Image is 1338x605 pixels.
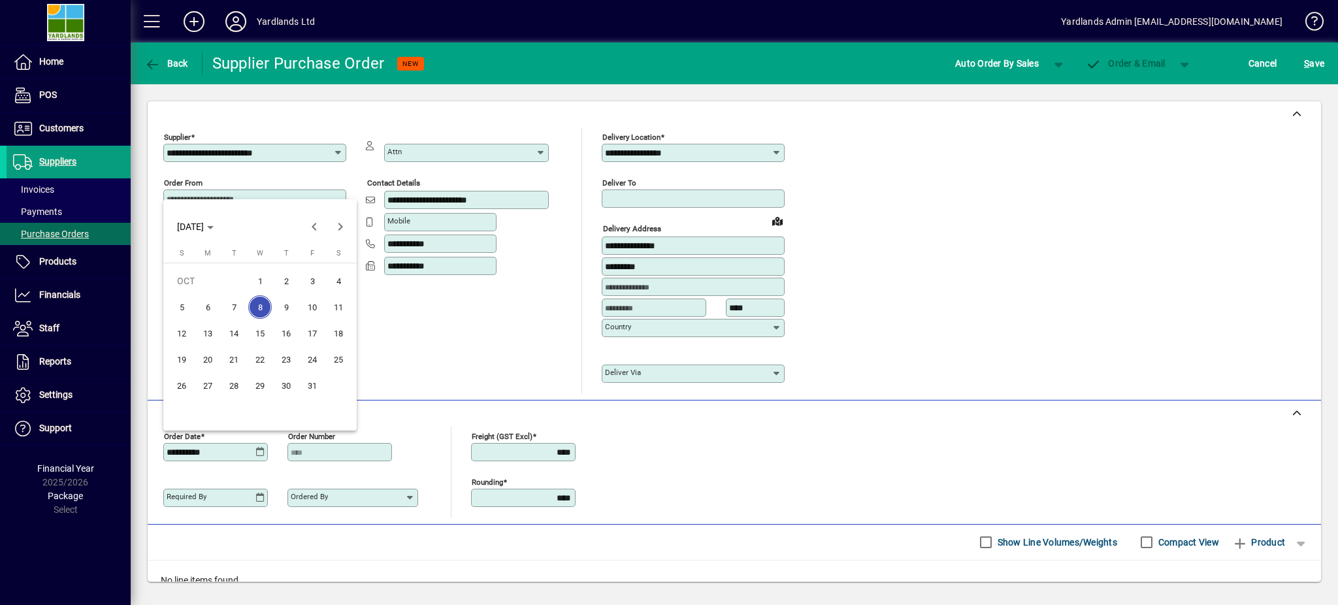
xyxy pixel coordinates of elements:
[169,346,195,372] button: Sun Oct 19 2025
[273,268,299,294] button: Thu Oct 02 2025
[170,348,193,371] span: 19
[222,374,246,397] span: 28
[232,249,237,257] span: T
[170,295,193,319] span: 5
[301,214,327,240] button: Previous month
[221,346,247,372] button: Tue Oct 21 2025
[247,294,273,320] button: Wed Oct 08 2025
[221,320,247,346] button: Tue Oct 14 2025
[325,294,351,320] button: Sat Oct 11 2025
[274,269,298,293] span: 2
[301,348,324,371] span: 24
[248,348,272,371] span: 22
[325,320,351,346] button: Sat Oct 18 2025
[301,269,324,293] span: 3
[310,249,314,257] span: F
[169,372,195,399] button: Sun Oct 26 2025
[301,295,324,319] span: 10
[248,321,272,345] span: 15
[221,294,247,320] button: Tue Oct 07 2025
[273,372,299,399] button: Thu Oct 30 2025
[247,268,273,294] button: Wed Oct 01 2025
[327,269,350,293] span: 4
[195,372,221,399] button: Mon Oct 27 2025
[327,214,353,240] button: Next month
[299,320,325,346] button: Fri Oct 17 2025
[169,320,195,346] button: Sun Oct 12 2025
[169,268,247,294] td: OCT
[204,249,211,257] span: M
[248,374,272,397] span: 29
[247,372,273,399] button: Wed Oct 29 2025
[180,249,184,257] span: S
[247,346,273,372] button: Wed Oct 22 2025
[195,294,221,320] button: Mon Oct 06 2025
[257,249,263,257] span: W
[301,374,324,397] span: 31
[299,346,325,372] button: Fri Oct 24 2025
[248,269,272,293] span: 1
[222,321,246,345] span: 14
[196,374,220,397] span: 27
[195,346,221,372] button: Mon Oct 20 2025
[336,249,341,257] span: S
[273,294,299,320] button: Thu Oct 09 2025
[299,294,325,320] button: Fri Oct 10 2025
[177,221,204,232] span: [DATE]
[196,295,220,319] span: 6
[273,320,299,346] button: Thu Oct 16 2025
[247,320,273,346] button: Wed Oct 15 2025
[327,348,350,371] span: 25
[325,268,351,294] button: Sat Oct 04 2025
[274,374,298,397] span: 30
[273,346,299,372] button: Thu Oct 23 2025
[196,348,220,371] span: 20
[170,321,193,345] span: 12
[327,295,350,319] span: 11
[248,295,272,319] span: 8
[301,321,324,345] span: 17
[299,372,325,399] button: Fri Oct 31 2025
[221,372,247,399] button: Tue Oct 28 2025
[172,215,219,238] button: Choose month and year
[222,295,246,319] span: 7
[274,321,298,345] span: 16
[327,321,350,345] span: 18
[325,346,351,372] button: Sat Oct 25 2025
[222,348,246,371] span: 21
[169,294,195,320] button: Sun Oct 05 2025
[299,268,325,294] button: Fri Oct 03 2025
[196,321,220,345] span: 13
[274,348,298,371] span: 23
[274,295,298,319] span: 9
[284,249,289,257] span: T
[195,320,221,346] button: Mon Oct 13 2025
[170,374,193,397] span: 26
